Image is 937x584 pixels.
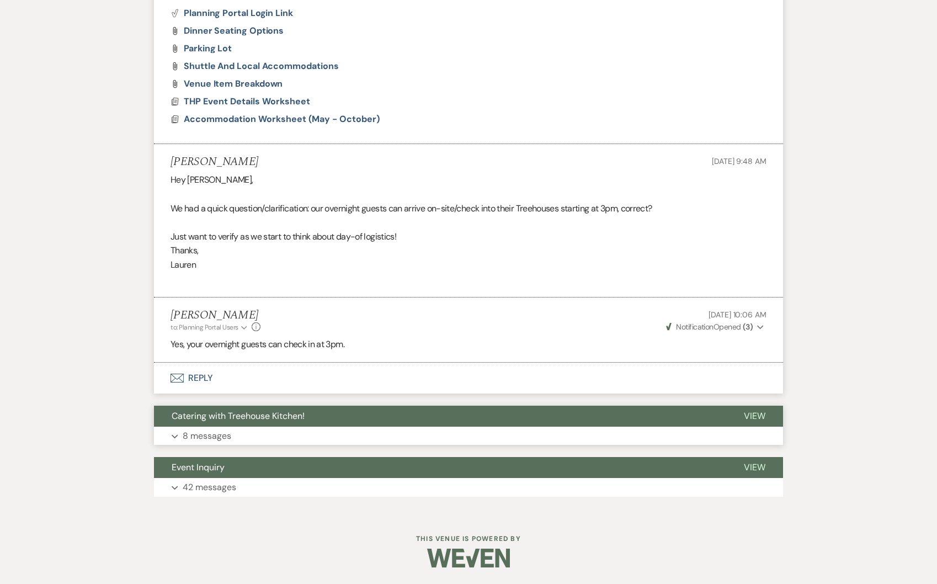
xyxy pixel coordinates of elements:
[171,258,766,272] p: Lauren
[427,539,510,577] img: Weven Logo
[154,457,726,478] button: Event Inquiry
[154,427,783,445] button: 8 messages
[184,78,283,89] span: Venue Item Breakdown
[171,201,766,216] p: We had a quick question/clarification: our overnight guests can arrive on-site/check into their T...
[154,363,783,394] button: Reply
[183,480,236,495] p: 42 messages
[171,155,258,169] h5: [PERSON_NAME]
[171,9,293,18] button: Planning Portal Login Link
[744,410,765,422] span: View
[743,322,753,332] strong: ( 3 )
[171,337,766,352] p: Yes, your overnight guests can check in at 3pm.
[666,322,753,332] span: Opened
[184,7,293,19] span: Planning Portal Login Link
[171,322,249,332] button: to: Planning Portal Users
[172,461,225,473] span: Event Inquiry
[154,406,726,427] button: Catering with Treehouse Kitchen!
[171,323,238,332] span: to: Planning Portal Users
[184,60,338,72] span: Shuttle and Local Accommodations
[664,321,766,333] button: NotificationOpened (3)
[726,406,783,427] button: View
[184,26,284,35] a: Dinner Seating options
[183,429,231,443] p: 8 messages
[171,243,766,258] p: Thanks,
[184,25,284,36] span: Dinner Seating options
[184,44,232,53] a: Parking Lot
[726,457,783,478] button: View
[184,62,338,71] a: Shuttle and Local Accommodations
[172,410,305,422] span: Catering with Treehouse Kitchen!
[712,156,766,166] span: [DATE] 9:48 AM
[184,95,310,107] span: THP Event Details Worksheet
[184,43,232,54] span: Parking Lot
[709,310,766,320] span: [DATE] 10:06 AM
[171,230,766,244] p: Just want to verify as we start to think about day-of logistics!
[154,478,783,497] button: 42 messages
[744,461,765,473] span: View
[184,79,283,88] a: Venue Item Breakdown
[171,309,260,322] h5: [PERSON_NAME]
[676,322,713,332] span: Notification
[184,95,313,108] button: THP Event Details Worksheet
[184,113,382,126] button: Accommodation Worksheet (May - October)
[184,113,380,125] span: Accommodation Worksheet (May - October)
[171,173,766,187] p: Hey [PERSON_NAME],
